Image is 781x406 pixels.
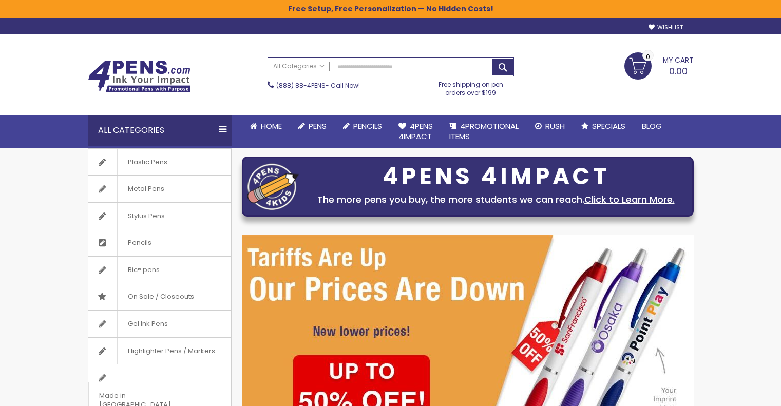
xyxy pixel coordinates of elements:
[273,62,325,70] span: All Categories
[117,176,175,202] span: Metal Pens
[88,176,231,202] a: Metal Pens
[88,60,191,93] img: 4Pens Custom Pens and Promotional Products
[117,283,204,310] span: On Sale / Closeouts
[441,115,527,148] a: 4PROMOTIONALITEMS
[261,121,282,131] span: Home
[88,311,231,337] a: Gel Ink Pens
[117,149,178,176] span: Plastic Pens
[584,193,675,206] a: Click to Learn More.
[527,115,573,138] a: Rush
[247,163,299,210] img: four_pen_logo.png
[449,121,519,142] span: 4PROMOTIONAL ITEMS
[290,115,335,138] a: Pens
[428,76,514,97] div: Free shipping on pen orders over $199
[117,338,225,364] span: Highlighter Pens / Markers
[335,115,390,138] a: Pencils
[304,166,688,187] div: 4PENS 4IMPACT
[353,121,382,131] span: Pencils
[117,257,170,283] span: Bic® pens
[309,121,327,131] span: Pens
[646,52,650,62] span: 0
[669,65,688,78] span: 0.00
[88,203,231,229] a: Stylus Pens
[573,115,634,138] a: Specials
[624,52,694,78] a: 0.00 0
[545,121,565,131] span: Rush
[117,229,162,256] span: Pencils
[117,311,178,337] span: Gel Ink Pens
[88,115,232,146] div: All Categories
[304,192,688,207] div: The more pens you buy, the more students we can reach.
[276,81,326,90] a: (888) 88-4PENS
[117,203,175,229] span: Stylus Pens
[649,24,683,31] a: Wishlist
[88,257,231,283] a: Bic® pens
[268,58,330,75] a: All Categories
[642,121,662,131] span: Blog
[242,115,290,138] a: Home
[88,283,231,310] a: On Sale / Closeouts
[88,149,231,176] a: Plastic Pens
[390,115,441,148] a: 4Pens4impact
[398,121,433,142] span: 4Pens 4impact
[634,115,670,138] a: Blog
[592,121,625,131] span: Specials
[88,229,231,256] a: Pencils
[276,81,360,90] span: - Call Now!
[88,338,231,364] a: Highlighter Pens / Markers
